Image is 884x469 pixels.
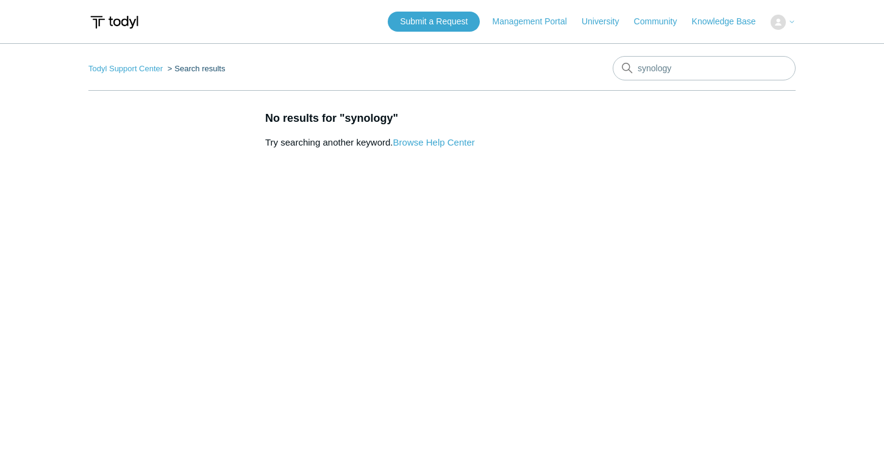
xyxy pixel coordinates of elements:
[165,64,226,73] li: Search results
[393,137,475,147] a: Browse Help Center
[582,15,631,28] a: University
[265,110,796,127] h1: No results for "synology"
[388,12,480,32] a: Submit a Request
[88,64,165,73] li: Todyl Support Center
[692,15,768,28] a: Knowledge Base
[265,136,796,150] p: Try searching another keyword.
[88,64,163,73] a: Todyl Support Center
[613,56,796,80] input: Search
[493,15,579,28] a: Management Portal
[634,15,690,28] a: Community
[88,11,140,33] img: Todyl Support Center Help Center home page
